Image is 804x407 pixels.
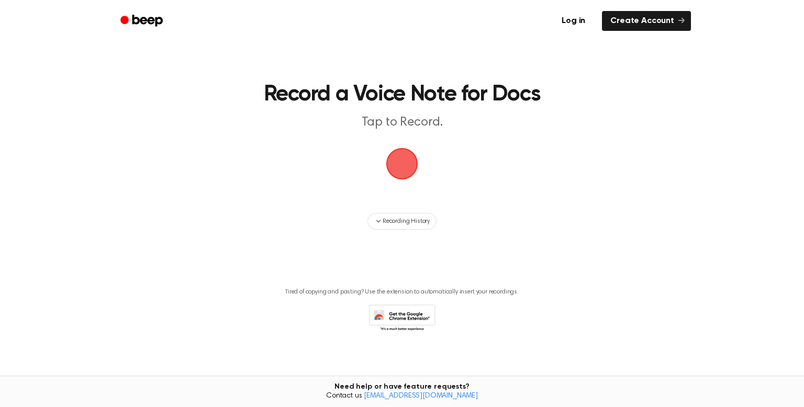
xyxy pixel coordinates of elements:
[113,11,172,31] a: Beep
[134,84,670,106] h1: Record a Voice Note for Docs
[386,148,418,179] button: Beep Logo
[6,392,798,401] span: Contact us
[364,392,478,400] a: [EMAIL_ADDRESS][DOMAIN_NAME]
[367,213,437,230] button: Recording History
[201,114,603,131] p: Tap to Record.
[285,288,519,296] p: Tired of copying and pasting? Use the extension to automatically insert your recordings.
[551,9,596,33] a: Log in
[602,11,691,31] a: Create Account
[383,217,430,226] span: Recording History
